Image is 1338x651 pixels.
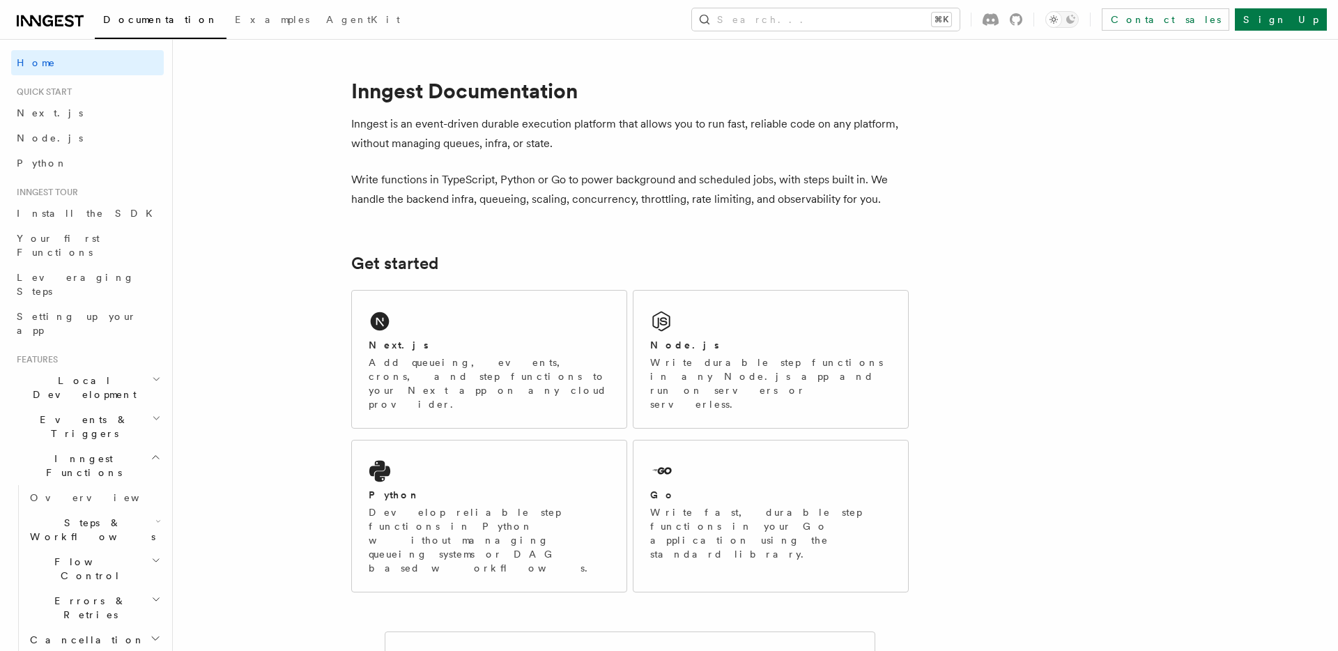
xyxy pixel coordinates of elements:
[11,125,164,151] a: Node.js
[351,170,909,209] p: Write functions in TypeScript, Python or Go to power background and scheduled jobs, with steps bu...
[1102,8,1229,31] a: Contact sales
[11,86,72,98] span: Quick start
[633,290,909,429] a: Node.jsWrite durable step functions in any Node.js app and run on servers or serverless.
[369,488,420,502] h2: Python
[17,311,137,336] span: Setting up your app
[351,440,627,592] a: PythonDevelop reliable step functions in Python without managing queueing systems or DAG based wo...
[351,78,909,103] h1: Inngest Documentation
[30,492,174,503] span: Overview
[11,452,151,480] span: Inngest Functions
[650,338,719,352] h2: Node.js
[24,485,164,510] a: Overview
[103,14,218,25] span: Documentation
[692,8,960,31] button: Search...⌘K
[24,555,151,583] span: Flow Control
[650,505,891,561] p: Write fast, durable step functions in your Go application using the standard library.
[650,488,675,502] h2: Go
[24,633,145,647] span: Cancellation
[369,338,429,352] h2: Next.js
[24,516,155,544] span: Steps & Workflows
[932,13,951,26] kbd: ⌘K
[11,413,152,441] span: Events & Triggers
[11,50,164,75] a: Home
[24,510,164,549] button: Steps & Workflows
[369,505,610,575] p: Develop reliable step functions in Python without managing queueing systems or DAG based workflows.
[318,4,408,38] a: AgentKit
[235,14,309,25] span: Examples
[1045,11,1079,28] button: Toggle dark mode
[17,107,83,118] span: Next.js
[17,272,134,297] span: Leveraging Steps
[11,187,78,198] span: Inngest tour
[351,114,909,153] p: Inngest is an event-driven durable execution platform that allows you to run fast, reliable code ...
[11,265,164,304] a: Leveraging Steps
[17,158,68,169] span: Python
[351,290,627,429] a: Next.jsAdd queueing, events, crons, and step functions to your Next app on any cloud provider.
[326,14,400,25] span: AgentKit
[24,588,164,627] button: Errors & Retries
[24,594,151,622] span: Errors & Retries
[11,368,164,407] button: Local Development
[369,355,610,411] p: Add queueing, events, crons, and step functions to your Next app on any cloud provider.
[17,208,161,219] span: Install the SDK
[11,151,164,176] a: Python
[1235,8,1327,31] a: Sign Up
[11,226,164,265] a: Your first Functions
[17,132,83,144] span: Node.js
[11,446,164,485] button: Inngest Functions
[95,4,226,39] a: Documentation
[226,4,318,38] a: Examples
[11,201,164,226] a: Install the SDK
[351,254,438,273] a: Get started
[633,440,909,592] a: GoWrite fast, durable step functions in your Go application using the standard library.
[24,549,164,588] button: Flow Control
[11,374,152,401] span: Local Development
[11,407,164,446] button: Events & Triggers
[11,304,164,343] a: Setting up your app
[11,100,164,125] a: Next.js
[650,355,891,411] p: Write durable step functions in any Node.js app and run on servers or serverless.
[17,56,56,70] span: Home
[17,233,100,258] span: Your first Functions
[11,354,58,365] span: Features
